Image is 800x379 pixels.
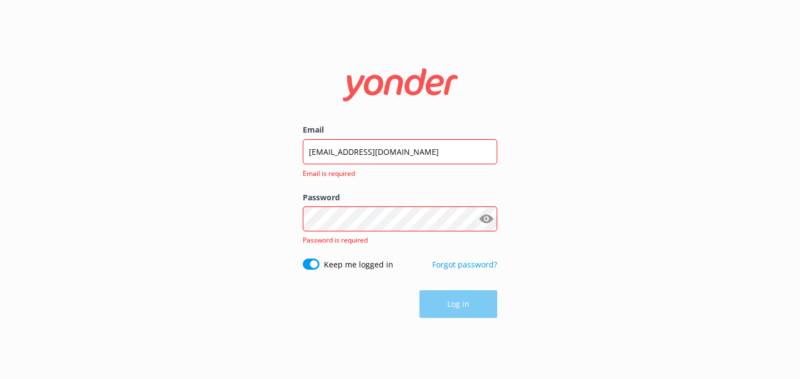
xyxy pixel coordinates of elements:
[432,259,497,270] a: Forgot password?
[303,191,497,204] label: Password
[303,124,497,136] label: Email
[324,259,393,271] label: Keep me logged in
[475,208,497,230] button: Show password
[303,168,491,179] span: Email is required
[303,139,497,164] input: user@emailaddress.com
[303,235,368,245] span: Password is required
